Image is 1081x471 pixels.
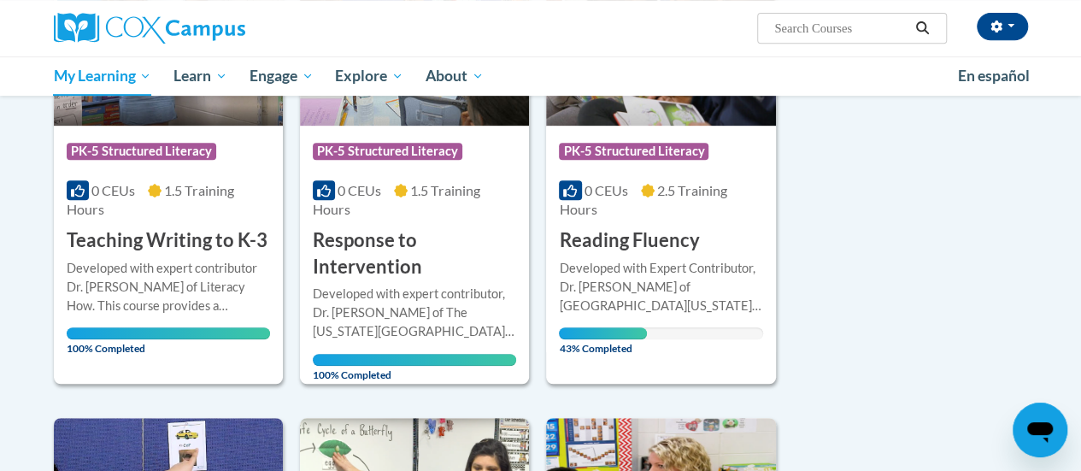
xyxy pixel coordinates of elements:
[335,66,403,86] span: Explore
[53,66,151,86] span: My Learning
[338,182,381,198] span: 0 CEUs
[67,327,270,339] div: Your progress
[559,143,708,160] span: PK-5 Structured Literacy
[559,259,762,315] div: Developed with Expert Contributor, Dr. [PERSON_NAME] of [GEOGRAPHIC_DATA][US_STATE], [GEOGRAPHIC_...
[313,182,480,217] span: 1.5 Training Hours
[313,227,516,280] h3: Response to Intervention
[559,227,699,254] h3: Reading Fluency
[324,56,414,96] a: Explore
[909,18,935,38] button: Search
[67,227,267,254] h3: Teaching Writing to K-3
[947,58,1041,94] a: En español
[54,13,245,44] img: Cox Campus
[67,327,270,355] span: 100% Completed
[41,56,1041,96] div: Main menu
[91,182,135,198] span: 0 CEUs
[414,56,495,96] a: About
[173,66,227,86] span: Learn
[313,143,462,160] span: PK-5 Structured Literacy
[238,56,325,96] a: Engage
[43,56,163,96] a: My Learning
[426,66,484,86] span: About
[773,18,909,38] input: Search Courses
[313,285,516,341] div: Developed with expert contributor, Dr. [PERSON_NAME] of The [US_STATE][GEOGRAPHIC_DATA]. Through ...
[313,354,516,381] span: 100% Completed
[67,182,234,217] span: 1.5 Training Hours
[1013,403,1067,457] iframe: Button to launch messaging window
[559,327,647,355] span: 43% Completed
[313,354,516,366] div: Your progress
[958,67,1030,85] span: En español
[67,143,216,160] span: PK-5 Structured Literacy
[559,327,647,339] div: Your progress
[54,13,361,44] a: Cox Campus
[585,182,628,198] span: 0 CEUs
[977,13,1028,40] button: Account Settings
[162,56,238,96] a: Learn
[67,259,270,315] div: Developed with expert contributor Dr. [PERSON_NAME] of Literacy How. This course provides a resea...
[559,182,726,217] span: 2.5 Training Hours
[250,66,314,86] span: Engage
